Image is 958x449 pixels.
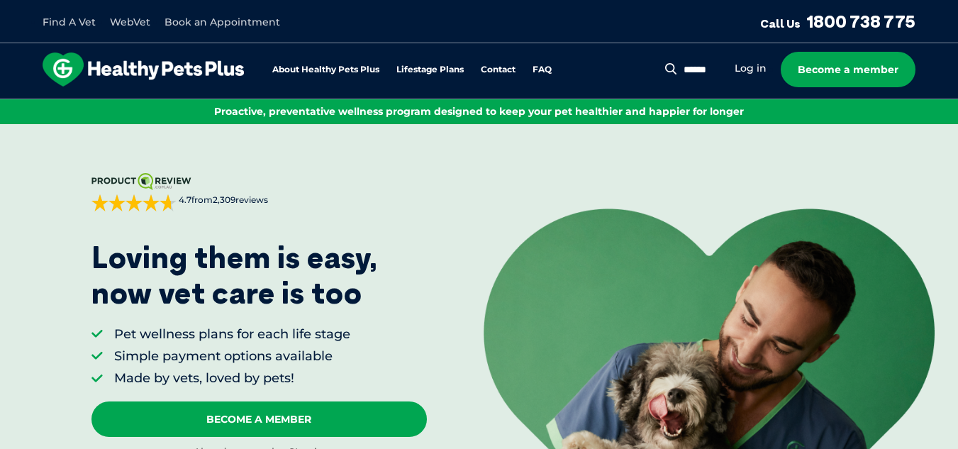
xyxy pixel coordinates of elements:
[179,194,191,205] strong: 4.7
[110,16,150,28] a: WebVet
[213,194,268,205] span: 2,309 reviews
[533,65,552,74] a: FAQ
[114,326,350,343] li: Pet wellness plans for each life stage
[43,16,96,28] a: Find A Vet
[781,52,915,87] a: Become a member
[396,65,464,74] a: Lifestage Plans
[165,16,280,28] a: Book an Appointment
[91,401,428,437] a: Become A Member
[114,348,350,365] li: Simple payment options available
[91,173,428,211] a: 4.7from2,309reviews
[214,105,744,118] span: Proactive, preventative wellness program designed to keep your pet healthier and happier for longer
[481,65,516,74] a: Contact
[760,16,801,31] span: Call Us
[735,62,767,75] a: Log in
[760,11,915,32] a: Call Us1800 738 775
[662,62,680,76] button: Search
[114,370,350,387] li: Made by vets, loved by pets!
[177,194,268,206] span: from
[43,52,244,87] img: hpp-logo
[91,194,177,211] div: 4.7 out of 5 stars
[272,65,379,74] a: About Healthy Pets Plus
[91,240,378,311] p: Loving them is easy, now vet care is too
